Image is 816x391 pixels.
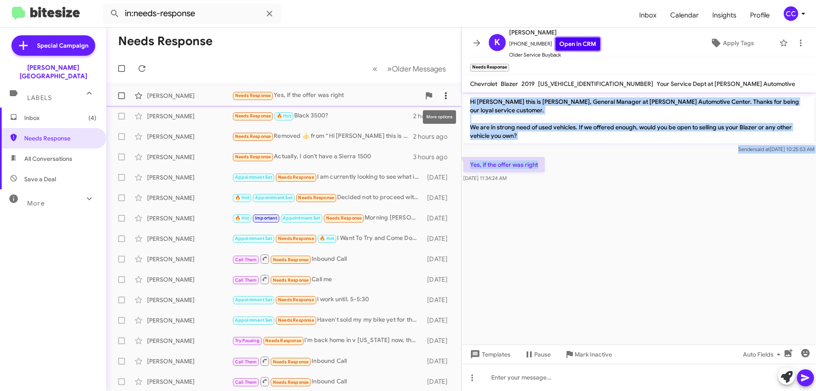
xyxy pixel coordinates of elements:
span: Needs Response [235,134,271,139]
span: Appointment Set [235,297,272,303]
div: [DATE] [423,173,454,182]
button: Previous [368,60,382,77]
div: Yes, if the offer was right [232,91,420,100]
nav: Page navigation example [368,60,451,77]
span: Needs Response [278,297,314,303]
span: said at [755,146,770,152]
div: [DATE] [423,234,454,243]
span: Needs Response [298,195,334,200]
span: Important [255,215,277,221]
div: [PERSON_NAME] [147,112,232,120]
div: More options [423,110,456,124]
span: Needs Response [273,277,309,283]
span: Appointment Set [283,215,320,221]
span: [PERSON_NAME] [509,27,600,37]
div: [DATE] [423,337,454,345]
span: Needs Response [273,359,309,365]
div: Decided not to proceed with that. But am interested in maybe trading my truck [232,193,423,203]
span: Save a Deal [24,175,56,183]
span: Auto Fields [743,347,784,362]
p: Hi [PERSON_NAME] this is [PERSON_NAME], General Manager at [PERSON_NAME] Automotive Center. Thank... [463,94,814,143]
button: Pause [517,347,558,362]
div: [DATE] [423,357,454,365]
span: Your Service Dept at [PERSON_NAME] Automotive [657,80,795,88]
div: I'm back home in v [US_STATE] now, thanks [232,336,423,345]
a: Profile [743,3,776,28]
input: Search [103,3,281,24]
div: [PERSON_NAME] [147,91,232,100]
span: Needs Response [278,236,314,241]
div: [PERSON_NAME] [147,255,232,263]
span: 🔥 Hot [235,195,249,200]
div: Removed ‌👍‌ from “ Hi [PERSON_NAME] this is [PERSON_NAME], General Manager at [PERSON_NAME] Autom... [232,131,413,141]
small: Needs Response [470,64,509,71]
span: Insights [705,3,743,28]
span: Needs Response [278,174,314,180]
div: [PERSON_NAME] [147,194,232,202]
div: [PERSON_NAME] [147,316,232,325]
span: Older Service Buyback [509,51,600,59]
div: I am currently looking to see what is out there. I am looking for a Jeep Grand Cherokee that come... [232,172,423,182]
span: Appointment Set [255,195,292,200]
div: [PERSON_NAME] [147,214,232,223]
a: Open in CRM [555,37,600,51]
div: Inbound Call [232,376,423,387]
div: [PERSON_NAME] [147,275,232,284]
span: Special Campaign [37,41,88,50]
div: Black 3500? [232,111,413,121]
a: Inbox [632,3,663,28]
span: Try Pausing [235,338,260,343]
div: I Want To Try and Come Down [DATE] But It Will Have to Be Evening [232,234,423,243]
div: Morning [PERSON_NAME]... we were unable to connect and get concrete info wanted [232,213,423,223]
span: (4) [88,114,96,122]
span: Blazer [501,80,518,88]
a: Calendar [663,3,705,28]
span: Apply Tags [723,35,754,51]
div: [DATE] [423,214,454,223]
span: Labels [27,94,52,102]
span: Needs Response [326,215,362,221]
div: 2 hours ago [413,132,454,141]
span: Call Them [235,257,257,263]
button: Next [382,60,451,77]
a: Special Campaign [11,35,95,56]
button: Templates [462,347,517,362]
span: Needs Response [235,154,271,160]
div: [DATE] [423,377,454,386]
span: Call Them [235,277,257,283]
div: [PERSON_NAME] [147,377,232,386]
div: [DATE] [423,275,454,284]
span: Appointment Set [235,236,272,241]
div: [DATE] [423,296,454,304]
span: Chevrolet [470,80,497,88]
div: Haven't sold my my bike yet for the down payment [232,315,423,325]
div: [PERSON_NAME] [147,296,232,304]
button: CC [776,6,807,21]
span: 🔥 Hot [320,236,334,241]
span: [US_VEHICLE_IDENTIFICATION_NUMBER] [538,80,653,88]
div: I work until. 5-5:30 [232,295,423,305]
div: CC [784,6,798,21]
span: Needs Response [278,317,314,323]
div: [PERSON_NAME] [147,234,232,243]
span: Pause [534,347,551,362]
div: [PERSON_NAME] [147,173,232,182]
p: Yes, if the offer was right [463,157,545,172]
span: Templates [468,347,510,362]
div: [PERSON_NAME] [147,153,232,161]
span: « [373,63,377,74]
span: 2019 [521,80,535,88]
span: Needs Response [235,113,271,119]
h1: Needs Response [118,34,212,48]
div: Inbound Call [232,254,423,264]
span: Sender [DATE] 10:25:53 AM [738,146,814,152]
div: [DATE] [423,255,454,263]
span: Appointment Set [235,317,272,323]
div: 2 hours ago [413,112,454,120]
div: Call me [232,274,423,285]
span: More [27,200,45,207]
button: Mark Inactive [558,347,619,362]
